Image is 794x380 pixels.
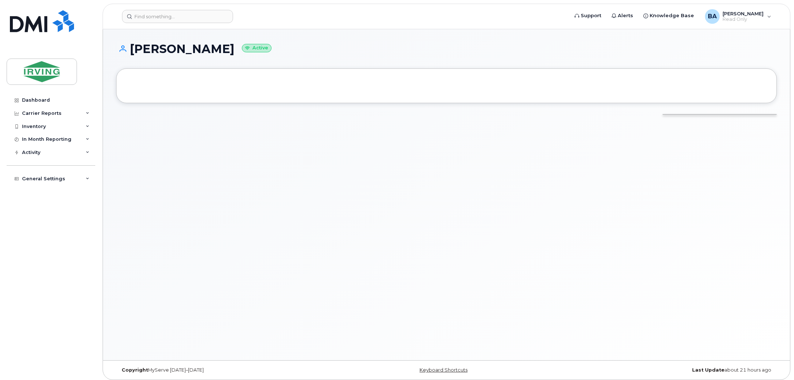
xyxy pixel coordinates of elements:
[557,367,777,373] div: about 21 hours ago
[116,367,336,373] div: MyServe [DATE]–[DATE]
[116,42,777,55] h1: [PERSON_NAME]
[692,367,724,373] strong: Last Update
[420,367,468,373] a: Keyboard Shortcuts
[122,367,148,373] strong: Copyright
[242,44,272,52] small: Active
